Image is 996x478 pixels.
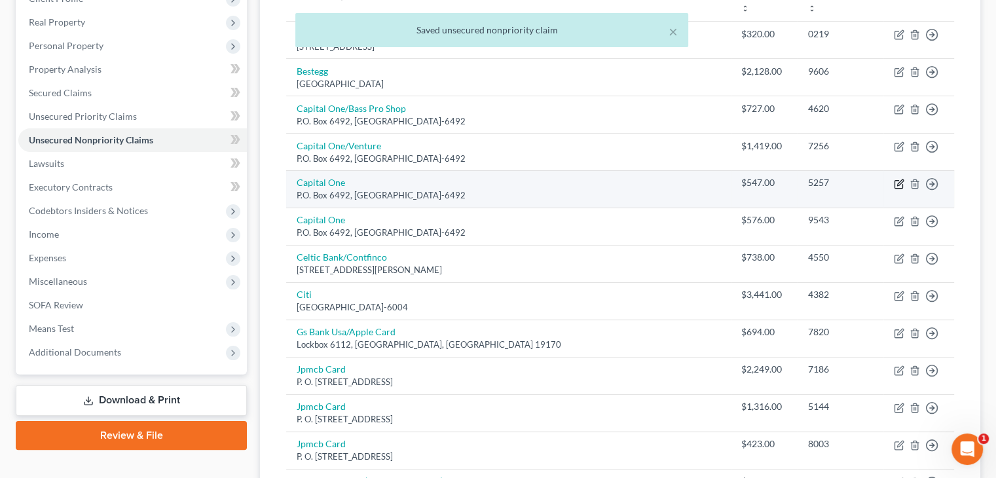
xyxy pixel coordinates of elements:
div: $738.00 [741,251,787,264]
div: P.O. Box 6492, [GEOGRAPHIC_DATA]-6492 [297,227,720,239]
div: 9543 [808,213,873,227]
a: Gs Bank Usa/Apple Card [297,326,396,337]
a: Secured Claims [18,81,247,105]
div: $694.00 [741,325,787,339]
div: 5257 [808,176,873,189]
div: P. O. [STREET_ADDRESS] [297,450,720,463]
div: P.O. Box 6492, [GEOGRAPHIC_DATA]-6492 [297,115,720,128]
div: $547.00 [741,176,787,189]
div: $2,249.00 [741,363,787,376]
div: 8003 [808,437,873,450]
span: Expenses [29,252,66,263]
div: $1,419.00 [741,139,787,153]
div: P.O. Box 6492, [GEOGRAPHIC_DATA]-6492 [297,189,720,202]
a: Unsecured Priority Claims [18,105,247,128]
button: × [669,24,678,39]
div: 4382 [808,288,873,301]
a: Property Analysis [18,58,247,81]
span: Income [29,229,59,240]
div: [GEOGRAPHIC_DATA]-6004 [297,301,720,314]
a: Bestegg [297,65,328,77]
span: 1 [978,433,989,444]
span: SOFA Review [29,299,83,310]
div: P.O. Box 6492, [GEOGRAPHIC_DATA]-6492 [297,153,720,165]
span: Lawsuits [29,158,64,169]
a: Jpmcb Card [297,438,346,449]
span: Executory Contracts [29,181,113,193]
span: Secured Claims [29,87,92,98]
a: Capital One/Bass Pro Shop [297,103,406,114]
a: Capital One/Venture [297,140,381,151]
div: 7820 [808,325,873,339]
div: Saved unsecured nonpriority claim [306,24,678,37]
span: Unsecured Nonpriority Claims [29,134,153,145]
div: $2,128.00 [741,65,787,78]
a: Executory Contracts [18,175,247,199]
div: 4550 [808,251,873,264]
a: Capital One [297,214,345,225]
div: $727.00 [741,102,787,115]
div: $423.00 [741,437,787,450]
span: Unsecured Priority Claims [29,111,137,122]
div: $3,441.00 [741,288,787,301]
div: $576.00 [741,213,787,227]
a: Citi [297,289,312,300]
div: [STREET_ADDRESS][PERSON_NAME] [297,264,720,276]
a: Unsecured Nonpriority Claims [18,128,247,152]
div: P. O. [STREET_ADDRESS] [297,413,720,426]
div: 4620 [808,102,873,115]
div: [GEOGRAPHIC_DATA] [297,78,720,90]
span: Property Analysis [29,64,101,75]
div: 7186 [808,363,873,376]
iframe: Intercom live chat [951,433,983,465]
div: $1,316.00 [741,400,787,413]
span: Miscellaneous [29,276,87,287]
a: Celtic Bank/Contfinco [297,251,387,263]
div: 5144 [808,400,873,413]
span: Codebtors Insiders & Notices [29,205,148,216]
a: Download & Print [16,385,247,416]
div: P. O. [STREET_ADDRESS] [297,376,720,388]
a: Jpmcb Card [297,363,346,375]
a: Lawsuits [18,152,247,175]
span: Means Test [29,323,74,334]
i: unfold_more [741,5,749,12]
i: unfold_more [808,5,816,12]
a: SOFA Review [18,293,247,317]
a: Review & File [16,421,247,450]
span: Additional Documents [29,346,121,358]
div: Lockbox 6112, [GEOGRAPHIC_DATA], [GEOGRAPHIC_DATA] 19170 [297,339,720,351]
a: Jpmcb Card [297,401,346,412]
a: Capital One [297,177,345,188]
div: 7256 [808,139,873,153]
div: 9606 [808,65,873,78]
